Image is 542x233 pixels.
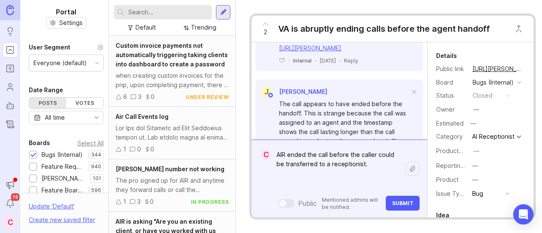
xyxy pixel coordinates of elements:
[392,200,413,206] span: Submit
[109,159,235,212] a: [PERSON_NAME] number not workingThe pro signed up for AIR and anytime they forward calls or call ...
[3,117,18,132] a: Changelog
[436,91,466,100] div: Status
[436,147,481,154] label: ProductboardID
[3,98,18,113] a: Autopilot
[29,215,95,225] div: Create new saved filter
[29,98,66,108] div: Posts
[29,85,63,95] div: Date Range
[279,44,341,52] a: [URL][PERSON_NAME]
[436,132,466,141] div: Category
[135,23,156,32] div: Default
[513,204,534,225] div: Open Intercom Messenger
[138,92,141,101] div: 3
[186,93,229,101] div: under review
[256,86,327,97] a: J[PERSON_NAME]
[116,42,228,68] span: Custom invoice payments not automatically triggering taking clients into dashboard to create a pa...
[191,198,229,206] div: in progress
[137,145,141,154] div: 0
[473,146,479,156] div: —
[116,123,229,142] div: Lor Ips dol Sitametc ad Elit Seddoeius tempori ut. Lab etdolo magna al enima mi Veniam Quisno, ex...
[339,57,340,64] div: ·
[436,78,466,87] div: Board
[191,23,216,32] div: Trending
[436,162,481,169] label: Reporting Team
[344,57,358,64] div: Reply
[150,145,154,154] div: 0
[468,118,479,129] div: —
[436,105,466,114] div: Owner
[41,150,83,159] div: Bugs (Internal)
[77,141,104,145] div: Select All
[6,5,14,15] img: Canny Home
[261,149,271,160] div: C
[470,63,525,74] a: [URL][PERSON_NAME]
[3,177,18,192] button: Announcements
[66,98,103,108] div: Votes
[298,198,317,208] div: Public
[91,151,101,158] p: 344
[29,138,50,148] div: Boards
[288,57,290,64] div: ·
[59,19,83,27] span: Settings
[123,92,127,101] div: 6
[279,88,327,95] span: [PERSON_NAME]
[3,214,18,230] button: C
[109,36,235,107] a: Custom invoice payments not automatically triggering taking clients into dashboard to create a pa...
[11,193,19,201] span: 76
[109,107,235,159] a: Air Call Events logLor Ips dol Sitametc ad Elit Seddoeius tempori ut. Lab etdolo magna al enima m...
[3,61,18,76] a: Roadmaps
[128,8,208,17] input: Search...
[473,78,514,87] div: Bugs (Internal)
[29,202,75,215] div: Update ' Default '
[271,147,405,191] textarea: AIR ended the call before the caller could be transferred to a receptionist.
[472,175,478,184] div: —
[150,197,154,206] div: 0
[3,24,18,39] a: Ideas
[261,86,272,97] div: J
[33,58,87,68] div: Everyone (default)
[510,20,527,37] button: Close button
[151,92,155,101] div: 0
[436,210,449,220] div: Idea
[29,42,70,52] div: User Segment
[41,174,86,183] div: [PERSON_NAME] (Public)
[41,186,84,195] div: Feature Board Sandbox [DATE]
[116,113,169,120] span: Air Call Events log
[45,113,65,122] div: All time
[93,175,101,182] p: 101
[436,51,457,61] div: Details
[278,23,490,35] div: VA is abruptly ending calls before the agent handoff
[264,27,267,37] span: 2
[3,42,18,58] a: Portal
[91,187,101,194] p: 596
[436,176,459,183] label: Product
[279,99,409,174] div: The call appears to have ended before the handoff. This is strange because the call was assigned ...
[91,163,101,170] p: 940
[90,114,103,121] svg: toggle icon
[436,121,464,126] div: Estimated
[3,196,18,211] button: Notifications
[123,197,126,206] div: 1
[473,91,492,100] div: closed
[293,57,312,64] div: Internal
[279,34,409,53] div: This call was abruptly disconnected by the AI.
[473,105,479,114] div: —
[471,145,482,156] button: ProductboardID
[116,71,229,90] div: when creating custom invoices for the pnp, upon completing payment, there is a receipt page but i...
[320,58,336,64] time: [DATE]
[472,134,514,140] div: AI Receptionist
[41,162,84,171] div: Feature Requests (Internal)
[436,190,467,197] label: Issue Type
[268,92,274,99] img: member badge
[56,7,76,17] h1: Portal
[3,79,18,95] a: Users
[436,64,466,74] div: Public link
[315,57,316,64] div: ·
[46,17,86,29] button: Settings
[116,176,229,195] div: The pro signed up for AIR and anytime they forward calls or call the [PERSON_NAME][URL] assigned ...
[322,196,381,211] p: Mentioned admins will be notified.
[123,145,126,154] div: 1
[472,189,483,198] div: Bug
